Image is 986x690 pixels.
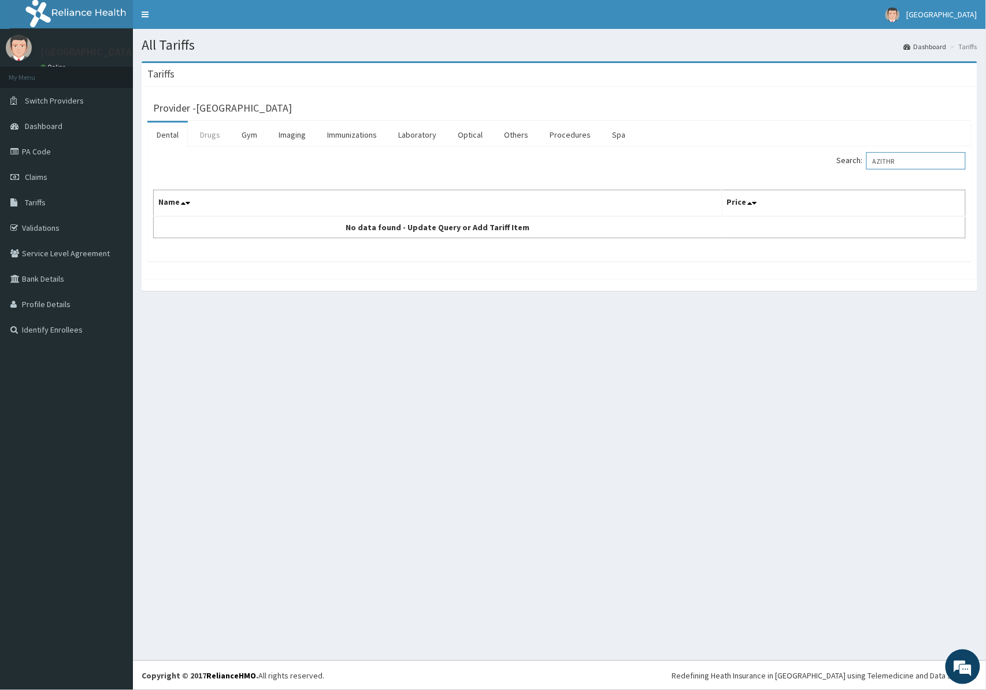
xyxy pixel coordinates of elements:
a: Online [40,63,68,71]
label: Search: [837,152,966,169]
a: Drugs [191,123,229,147]
span: We're online! [67,146,160,263]
a: RelianceHMO [206,670,256,681]
p: [GEOGRAPHIC_DATA] [40,47,136,57]
div: Chat with us now [60,65,194,80]
div: Minimize live chat window [190,6,217,34]
input: Search: [866,152,966,169]
div: Redefining Heath Insurance in [GEOGRAPHIC_DATA] using Telemedicine and Data Science! [672,670,977,681]
a: Laboratory [389,123,446,147]
textarea: Type your message and hit 'Enter' [6,316,220,356]
a: Immunizations [318,123,386,147]
footer: All rights reserved. [133,661,986,690]
th: Price [722,190,966,217]
li: Tariffs [948,42,977,51]
span: Tariffs [25,197,46,208]
h3: Provider - [GEOGRAPHIC_DATA] [153,103,292,113]
a: Imaging [269,123,315,147]
a: Others [495,123,538,147]
h1: All Tariffs [142,38,977,53]
a: Gym [232,123,266,147]
span: Claims [25,172,47,182]
td: No data found - Update Query or Add Tariff Item [154,216,722,238]
h3: Tariffs [147,69,175,79]
img: User Image [6,35,32,61]
img: User Image [885,8,900,22]
a: Dental [147,123,188,147]
a: Optical [448,123,492,147]
strong: Copyright © 2017 . [142,670,258,681]
th: Name [154,190,722,217]
span: [GEOGRAPHIC_DATA] [907,9,977,20]
a: Dashboard [904,42,947,51]
img: d_794563401_company_1708531726252_794563401 [21,58,47,87]
span: Switch Providers [25,95,84,106]
a: Procedures [540,123,600,147]
span: Dashboard [25,121,62,131]
a: Spa [603,123,635,147]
